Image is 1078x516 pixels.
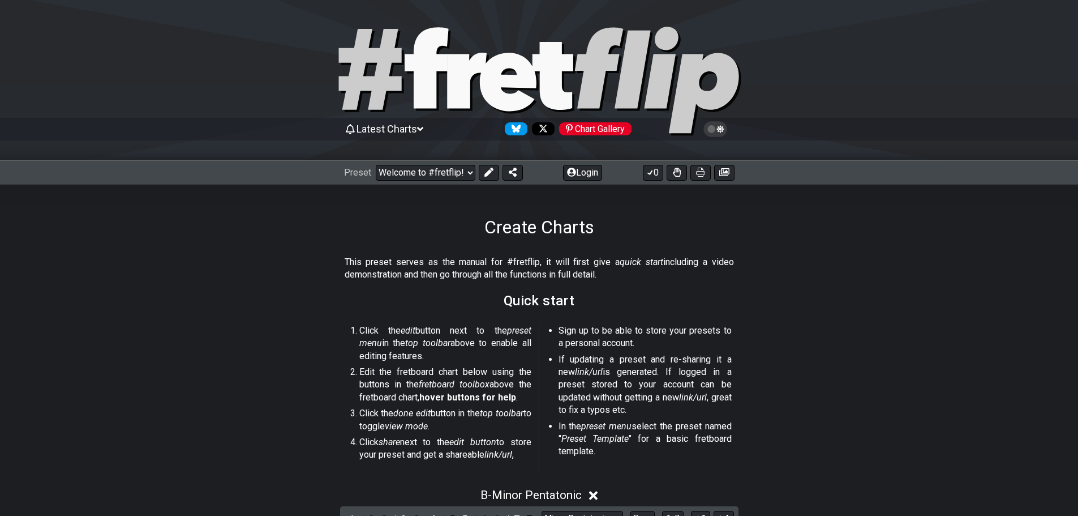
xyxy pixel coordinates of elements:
button: Print [690,165,711,181]
em: quick start [620,257,663,267]
em: view mode [385,421,428,432]
em: edit button [449,437,496,447]
p: In the select the preset named " " for a basic fretboard template. [559,420,732,458]
button: Edit Preset [479,165,499,181]
em: done edit [393,408,431,419]
em: Preset Template [561,433,629,444]
p: Click next to the to store your preset and get a shareable , [359,436,531,462]
span: B - Minor Pentatonic [480,488,582,502]
span: Preset [344,167,371,178]
em: preset menu [359,325,531,348]
em: top toolbar [405,338,450,348]
span: Latest Charts [357,123,417,135]
div: Chart Gallery [559,122,632,135]
span: Toggle light / dark theme [709,124,722,134]
select: Preset [376,165,475,181]
a: #fretflip at Pinterest [555,122,632,135]
a: Follow #fretflip at Bluesky [500,122,527,135]
button: Toggle Dexterity for all fretkits [667,165,687,181]
em: edit [401,325,415,336]
em: top toolbar [480,408,523,419]
strong: hover buttons for help [419,392,516,403]
button: Login [563,165,602,181]
p: Sign up to be able to store your presets to a personal account. [559,325,732,350]
button: Create image [714,165,735,181]
em: fretboard toolbox [419,379,489,390]
p: Click the button next to the in the above to enable all editing features. [359,325,531,363]
em: link/url [679,392,707,403]
em: preset menu [581,421,632,432]
p: This preset serves as the manual for #fretflip, it will first give a including a video demonstrat... [345,256,734,282]
em: link/url [484,449,512,460]
p: Click the button in the to toggle . [359,407,531,433]
p: Edit the fretboard chart below using the buttons in the above the fretboard chart, . [359,366,531,404]
em: share [379,437,400,447]
button: Share Preset [503,165,523,181]
h2: Quick start [504,295,575,307]
button: 0 [643,165,663,181]
h1: Create Charts [484,216,594,238]
em: link/url [575,366,603,377]
p: If updating a preset and re-sharing it a new is generated. If logged in a preset stored to your a... [559,353,732,417]
a: Follow #fretflip at X [527,122,555,135]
